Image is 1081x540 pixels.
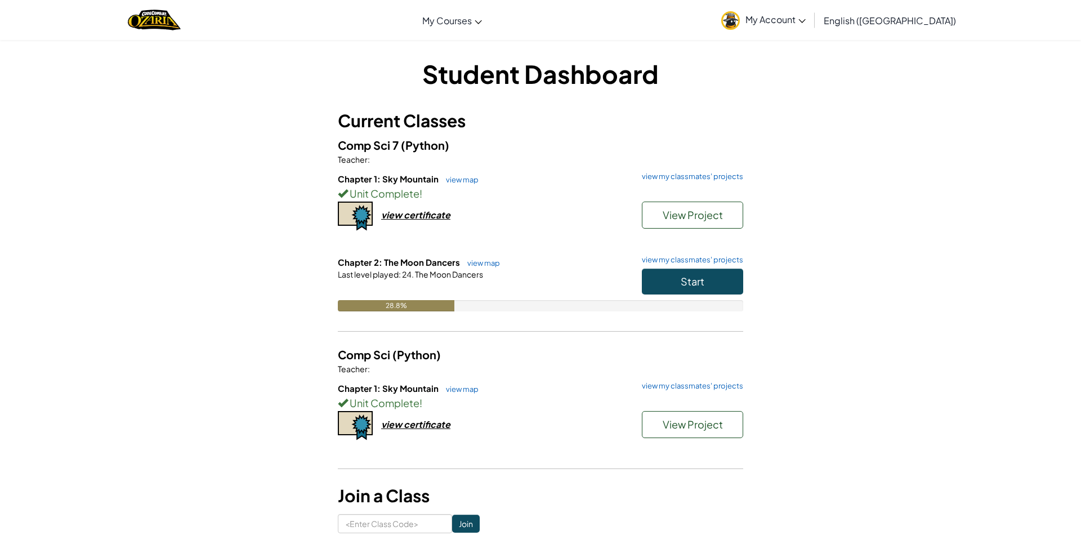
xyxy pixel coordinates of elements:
[745,14,806,25] span: My Account
[663,418,723,431] span: View Project
[681,275,704,288] span: Start
[338,418,450,430] a: view certificate
[348,187,419,200] span: Unit Complete
[452,515,480,533] input: Join
[338,173,440,184] span: Chapter 1: Sky Mountain
[440,175,479,184] a: view map
[401,138,449,152] span: (Python)
[338,514,452,533] input: <Enter Class Code>
[440,385,479,394] a: view map
[824,15,956,26] span: English ([GEOGRAPHIC_DATA])
[381,209,450,221] div: view certificate
[338,202,373,231] img: certificate-icon.png
[338,269,399,279] span: Last level played
[636,173,743,180] a: view my classmates' projects
[368,364,370,374] span: :
[338,108,743,133] h3: Current Classes
[338,364,368,374] span: Teacher
[392,347,441,362] span: (Python)
[399,269,401,279] span: :
[818,5,962,35] a: English ([GEOGRAPHIC_DATA])
[368,154,370,164] span: :
[348,396,419,409] span: Unit Complete
[338,483,743,508] h3: Join a Class
[128,8,180,32] a: Ozaria by CodeCombat logo
[422,15,472,26] span: My Courses
[642,269,743,294] button: Start
[338,257,462,267] span: Chapter 2: The Moon Dancers
[721,11,740,30] img: avatar
[338,209,450,221] a: view certificate
[716,2,811,38] a: My Account
[338,347,392,362] span: Comp Sci
[642,202,743,229] button: View Project
[338,56,743,91] h1: Student Dashboard
[338,411,373,440] img: certificate-icon.png
[381,418,450,430] div: view certificate
[663,208,723,221] span: View Project
[417,5,488,35] a: My Courses
[419,396,422,409] span: !
[636,256,743,264] a: view my classmates' projects
[338,138,401,152] span: Comp Sci 7
[338,154,368,164] span: Teacher
[338,383,440,394] span: Chapter 1: Sky Mountain
[414,269,483,279] span: The Moon Dancers
[401,269,414,279] span: 24.
[419,187,422,200] span: !
[636,382,743,390] a: view my classmates' projects
[128,8,180,32] img: Home
[338,300,454,311] div: 28.8%
[462,258,500,267] a: view map
[642,411,743,438] button: View Project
